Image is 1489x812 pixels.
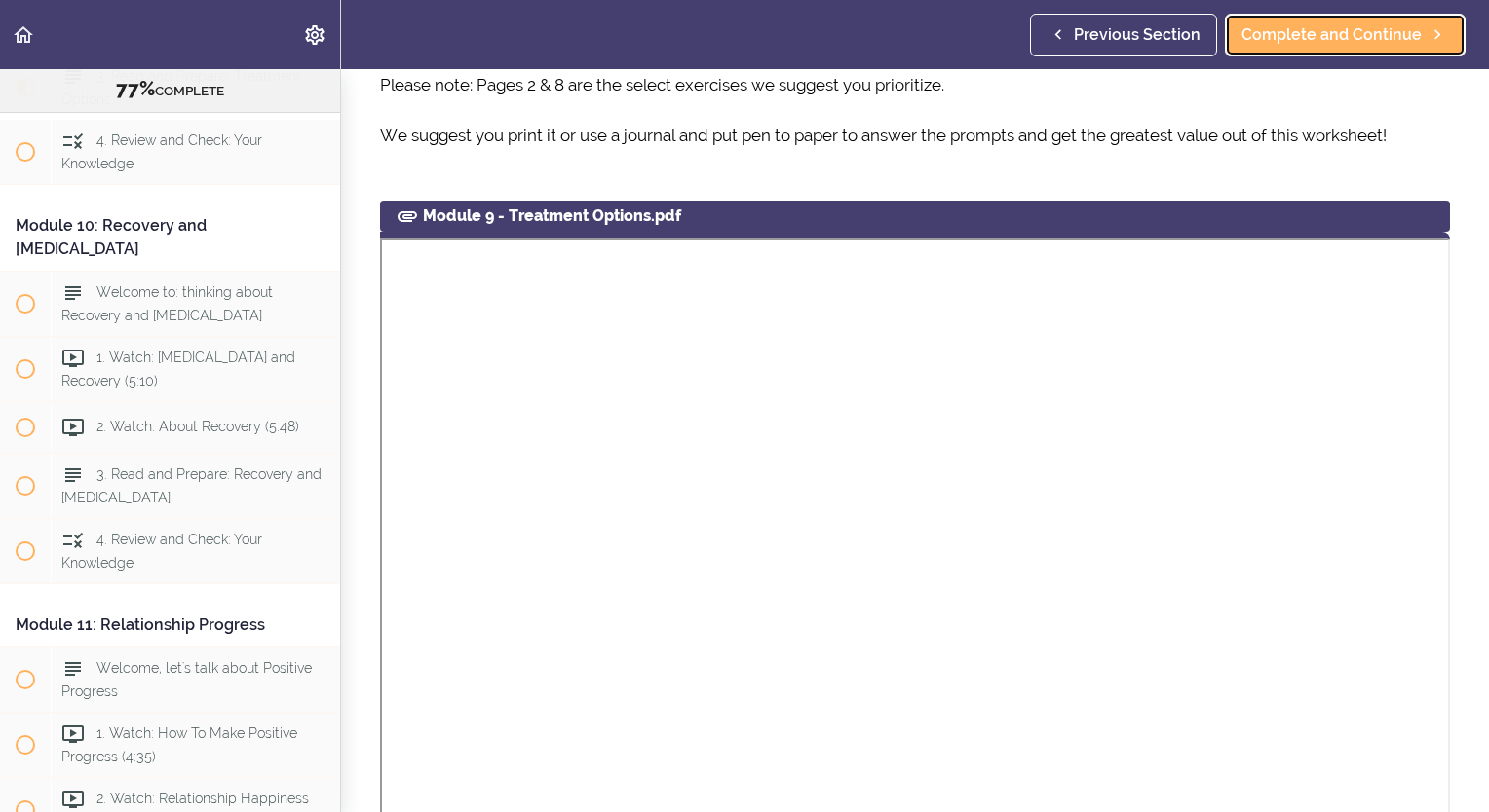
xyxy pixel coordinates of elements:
[61,532,262,570] span: 4. Review and Check: Your Knowledge
[1074,23,1201,47] span: Previous Section
[1241,23,1422,47] span: Complete and Continue
[1030,14,1217,56] a: Previous Section
[380,126,1387,145] span: We suggest you print it or use a journal and put pen to paper to answer the prompts and get the g...
[1225,14,1466,56] a: Complete and Continue
[380,201,1450,232] div: Module 9 - Treatment Options.pdf
[61,725,297,763] span: 1. Watch: How To Make Positive Progress (4:35)
[303,23,326,47] svg: Settings Menu
[61,132,262,170] span: 4. Review and Check: Your Knowledge
[96,419,299,434] span: 2. Watch: About Recovery (5:48)
[61,350,295,388] span: 1. Watch: [MEDICAL_DATA] and Recovery (5:10)
[116,77,155,100] span: 77%
[24,77,316,102] div: COMPLETE
[61,466,322,504] span: 3. Read and Prepare: Recovery and [MEDICAL_DATA]
[61,284,273,322] span: Welcome to: thinking about Recovery and [MEDICAL_DATA]
[12,23,35,47] svg: Back to course curriculum
[61,660,312,698] span: Welcome, let's talk about Positive Progress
